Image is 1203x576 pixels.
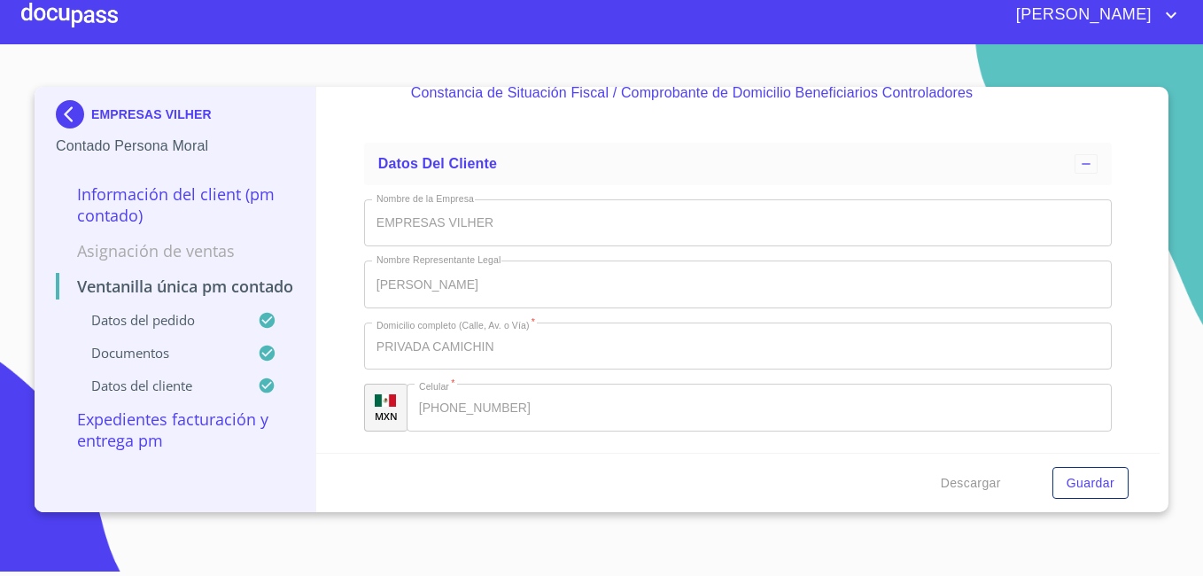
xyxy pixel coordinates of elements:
span: Descargar [941,472,1001,494]
button: Guardar [1052,467,1129,500]
p: Documentos [56,344,258,362]
img: R93DlvwvvjP9fbrDwZeCRYBHk45OWMq+AAOlFVsxT89f82nwPLnD58IP7+ANJEaWYhP0Tx8kkA0WlQMPQsAAgwAOmBj20AXj6... [375,394,396,407]
p: Información del Client (PM contado) [56,183,294,226]
img: Docupass spot blue [56,100,91,128]
p: Datos del cliente [56,377,258,394]
div: EMPRESAS VILHER [56,100,294,136]
span: Guardar [1067,472,1114,494]
div: Datos del cliente [364,143,1112,185]
p: EMPRESAS VILHER [91,107,212,121]
p: Asignación de Ventas [56,240,294,261]
span: Datos del cliente [378,156,497,171]
p: MXN [375,409,398,423]
p: Constancia de Situación Fiscal / Comprobante de Domicilio Beneficiarios Controladores [411,82,1065,104]
p: Datos del pedido [56,311,258,329]
p: Ventanilla única PM contado [56,276,294,297]
button: Descargar [934,467,1008,500]
p: Expedientes Facturación y Entrega PM [56,409,294,451]
button: account of current user [1003,1,1182,29]
span: [PERSON_NAME] [1003,1,1160,29]
p: Contado Persona Moral [56,136,294,157]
